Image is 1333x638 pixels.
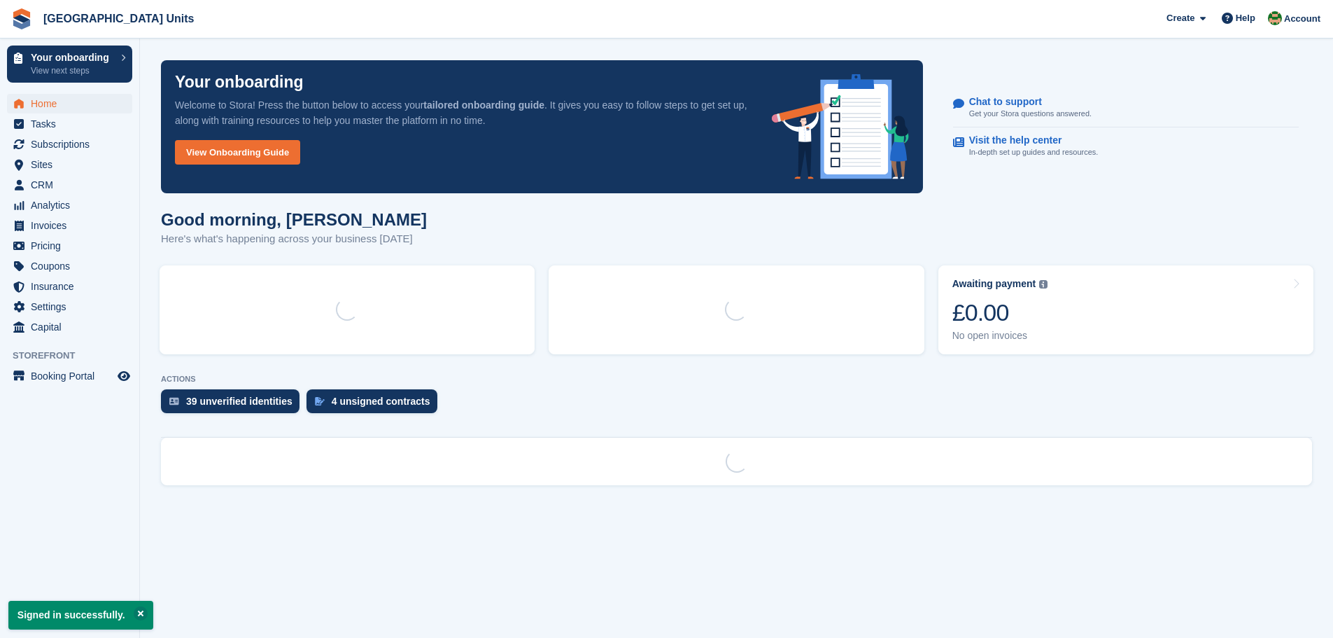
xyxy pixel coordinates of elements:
div: 39 unverified identities [186,396,292,407]
span: Home [31,94,115,113]
span: Invoices [31,216,115,235]
span: Tasks [31,114,115,134]
div: 4 unsigned contracts [332,396,430,407]
strong: tailored onboarding guide [423,99,544,111]
a: menu [7,195,132,215]
a: menu [7,175,132,195]
a: Visit the help center In-depth set up guides and resources. [953,127,1299,165]
span: Help [1236,11,1255,25]
img: verify_identity-adf6edd0f0f0b5bbfe63781bf79b02c33cf7c696d77639b501bdc392416b5a36.svg [169,397,179,405]
span: Analytics [31,195,115,215]
span: CRM [31,175,115,195]
p: In-depth set up guides and resources. [969,146,1099,158]
span: Insurance [31,277,115,296]
a: menu [7,134,132,154]
p: Visit the help center [969,134,1087,146]
span: Sites [31,155,115,174]
p: Your onboarding [175,74,304,90]
p: ACTIONS [161,375,1312,384]
h1: Good morning, [PERSON_NAME] [161,210,427,229]
p: Welcome to Stora! Press the button below to access your . It gives you easy to follow steps to ge... [175,97,749,128]
img: onboarding-info-6c161a55d2c0e0a8cae90662b2fe09162a5109e8cc188191df67fb4f79e88e88.svg [772,74,909,179]
img: contract_signature_icon-13c848040528278c33f63329250d36e43548de30e8caae1d1a13099fd9432cc5.svg [315,397,325,405]
p: Your onboarding [31,53,114,62]
p: Get your Stora questions answered. [969,108,1092,120]
a: [GEOGRAPHIC_DATA] Units [38,7,199,30]
a: menu [7,297,132,317]
div: No open invoices [952,330,1048,342]
p: Signed in successfully. [8,601,153,630]
a: menu [7,366,132,386]
img: stora-icon-8386f47178a22dfd0bd8f6a31ec36ba5ce8667c1dd55bd0f319d3a0aa187defe.svg [11,8,32,29]
span: Capital [31,317,115,337]
p: Chat to support [969,96,1080,108]
span: Storefront [13,349,139,363]
a: menu [7,236,132,256]
span: Settings [31,297,115,317]
a: View Onboarding Guide [175,140,300,165]
p: View next steps [31,64,114,77]
a: 4 unsigned contracts [306,389,444,420]
a: Preview store [115,368,132,384]
span: Subscriptions [31,134,115,154]
a: menu [7,317,132,337]
div: £0.00 [952,298,1048,327]
img: icon-info-grey-7440780725fd019a000dd9b08b2336e03edf1995a4989e88bcd33f0948082b44.svg [1039,280,1048,289]
img: Ursula Johns [1268,11,1282,25]
a: menu [7,277,132,296]
a: 39 unverified identities [161,389,306,420]
a: Your onboarding View next steps [7,46,132,83]
span: Account [1284,12,1320,26]
span: Pricing [31,236,115,256]
a: Chat to support Get your Stora questions answered. [953,89,1299,127]
span: Coupons [31,256,115,276]
p: Here's what's happening across your business [DATE] [161,231,427,247]
a: menu [7,114,132,134]
a: menu [7,94,132,113]
div: Awaiting payment [952,278,1036,290]
a: menu [7,216,132,235]
a: menu [7,256,132,276]
span: Create [1166,11,1194,25]
a: Awaiting payment £0.00 No open invoices [938,265,1313,354]
a: menu [7,155,132,174]
span: Booking Portal [31,366,115,386]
